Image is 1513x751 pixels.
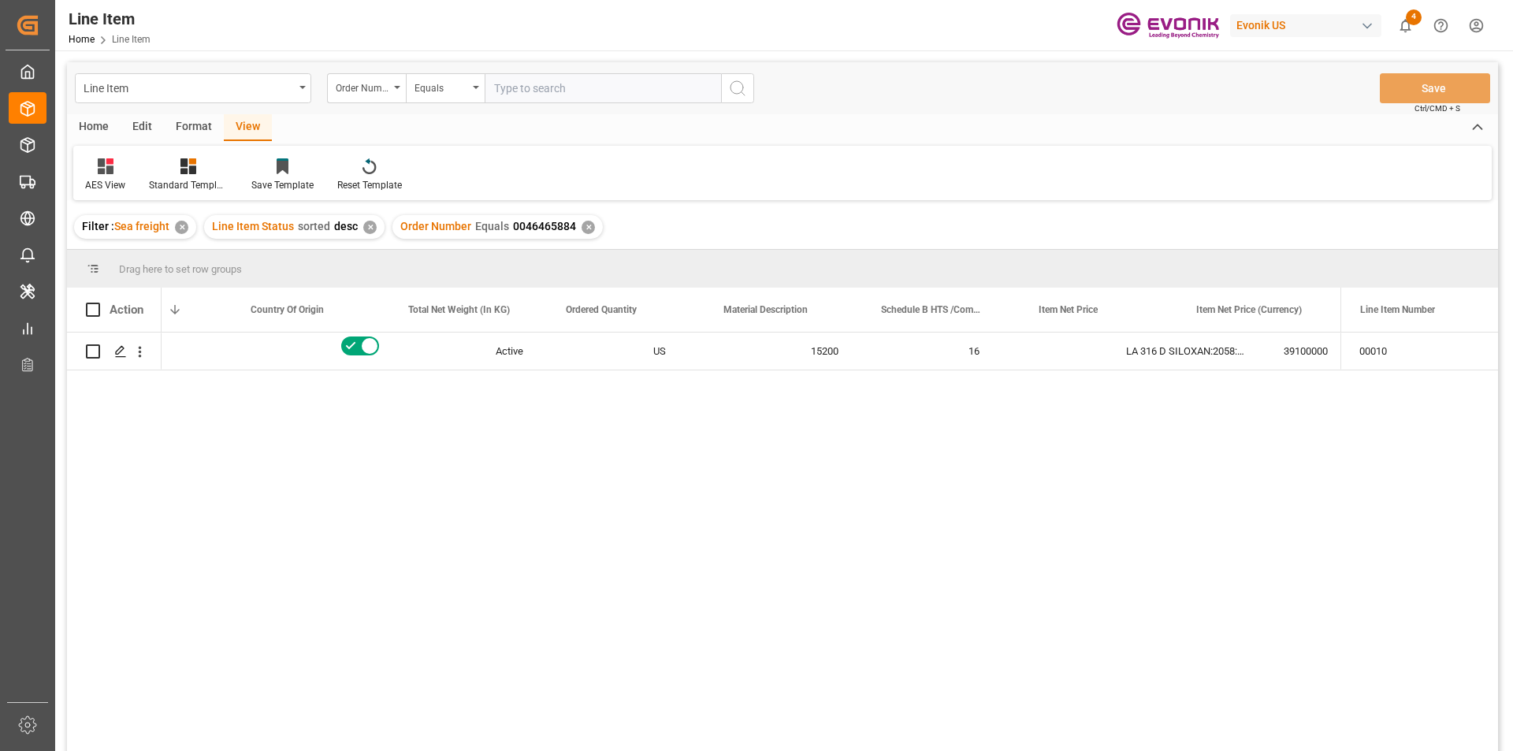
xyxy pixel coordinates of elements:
[1230,14,1381,37] div: Evonik US
[1423,8,1459,43] button: Help Center
[298,220,330,232] span: sorted
[1107,333,1265,370] div: LA 316 D SILOXAN:2058:950:35:P:#RAW
[485,73,721,103] input: Type to search
[1406,9,1422,25] span: 4
[1265,333,1422,370] div: 39100000
[149,178,228,192] div: Standard Templates
[334,220,358,232] span: desc
[1196,304,1302,315] span: Item Net Price (Currency)
[84,77,294,97] div: Line Item
[1360,304,1435,315] span: Line Item Number
[475,220,509,232] span: Equals
[69,34,95,45] a: Home
[414,77,468,95] div: Equals
[1380,73,1490,103] button: Save
[363,221,377,234] div: ✕
[400,220,471,232] span: Order Number
[119,263,242,275] span: Drag here to set row groups
[1230,10,1388,40] button: Evonik US
[496,333,615,370] div: Active
[121,114,164,141] div: Edit
[792,333,950,370] div: 15200
[336,77,389,95] div: Order Number
[634,333,792,370] div: US
[251,178,314,192] div: Save Template
[110,303,143,317] div: Action
[114,220,169,232] span: Sea freight
[212,220,294,232] span: Line Item Status
[337,178,402,192] div: Reset Template
[1039,304,1098,315] span: Item Net Price
[85,178,125,192] div: AES View
[69,7,151,31] div: Line Item
[67,333,162,370] div: Press SPACE to select this row.
[224,114,272,141] div: View
[82,220,114,232] span: Filter :
[723,304,808,315] span: Material Description
[327,73,406,103] button: open menu
[1388,8,1423,43] button: show 4 new notifications
[175,221,188,234] div: ✕
[75,73,311,103] button: open menu
[582,221,595,234] div: ✕
[721,73,754,103] button: search button
[881,304,987,315] span: Schedule B HTS /Commodity Code (HS Code)
[251,304,324,315] span: Country Of Origin
[164,114,224,141] div: Format
[1340,333,1498,370] div: Press SPACE to select this row.
[566,304,637,315] span: Ordered Quantity
[1117,12,1219,39] img: Evonik-brand-mark-Deep-Purple-RGB.jpeg_1700498283.jpeg
[1340,333,1498,370] div: 00010
[67,114,121,141] div: Home
[1414,102,1460,114] span: Ctrl/CMD + S
[513,220,576,232] span: 0046465884
[950,333,1107,370] div: 16
[408,304,510,315] span: Total Net Weight (In KG)
[406,73,485,103] button: open menu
